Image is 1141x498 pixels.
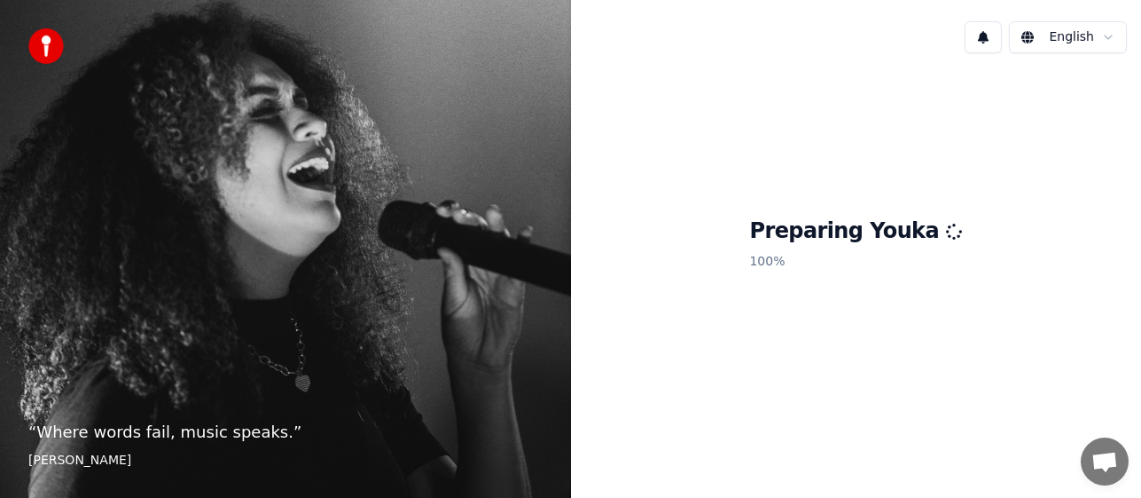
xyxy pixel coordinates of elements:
[28,452,543,470] footer: [PERSON_NAME]
[1081,438,1129,486] div: Öppna chatt
[749,217,962,246] h1: Preparing Youka
[28,420,543,445] p: “ Where words fail, music speaks. ”
[28,28,64,64] img: youka
[749,246,962,278] p: 100 %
